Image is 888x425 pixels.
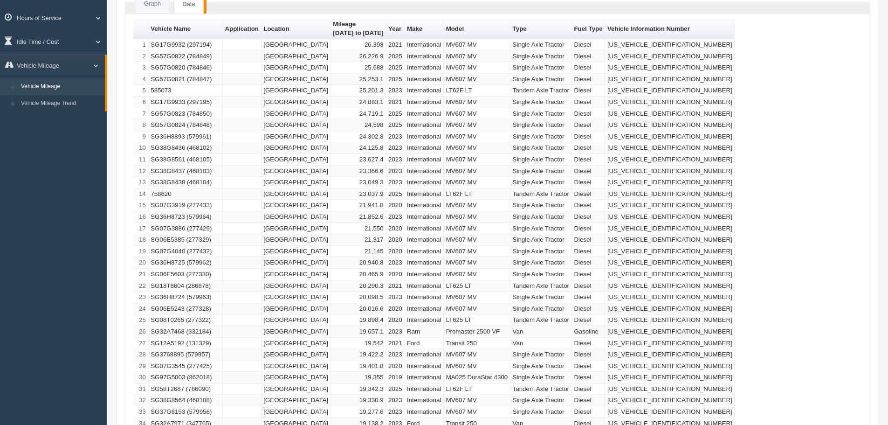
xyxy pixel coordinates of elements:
td: 2020 [386,269,405,280]
td: MV607 MV [444,51,510,63]
td: 585073 [149,85,223,97]
td: Diesel [572,280,606,292]
td: International [405,257,444,269]
td: 2023 [386,131,405,143]
td: International [405,166,444,177]
td: 26,398 [331,39,386,51]
th: Sort column [405,19,444,39]
td: Diesel [572,188,606,200]
td: 2021 [386,39,405,51]
td: Van [510,326,572,338]
td: [US_VEHICLE_IDENTIFICATION_NUMBER] [605,51,735,63]
td: Ford [405,338,444,349]
td: Tandem Axle Tractor [510,188,572,200]
td: Single Axle Tractor [510,257,572,269]
td: [GEOGRAPHIC_DATA] [262,326,331,338]
th: Sort column [605,19,735,39]
td: MV607 MV [444,177,510,188]
td: Diesel [572,234,606,246]
td: 2020 [386,234,405,246]
td: [GEOGRAPHIC_DATA] [262,62,331,74]
td: 22 [133,280,149,292]
td: International [405,108,444,120]
td: MV607 MV [444,142,510,154]
td: 2020 [386,361,405,372]
td: 2025 [386,188,405,200]
td: 2020 [386,314,405,326]
td: 19,898.4 [331,314,386,326]
td: 25,688 [331,62,386,74]
td: 2025 [386,74,405,85]
td: Diesel [572,314,606,326]
td: 23,627.4 [331,154,386,166]
td: LT625 LT [444,314,510,326]
td: Single Axle Tractor [510,234,572,246]
td: SG17G9932 (297194) [149,39,223,51]
td: [US_VEHICLE_IDENTIFICATION_NUMBER] [605,166,735,177]
td: 23,037.9 [331,188,386,200]
td: 2025 [386,108,405,120]
a: Vehicle Mileage Trend [17,95,105,112]
td: International [405,62,444,74]
td: MV607 MV [444,257,510,269]
td: SG06E5385 (277329) [149,234,223,246]
td: [GEOGRAPHIC_DATA] [262,97,331,108]
td: 25,201.3 [331,85,386,97]
td: MV607 MV [444,39,510,51]
td: 23 [133,292,149,303]
td: 20,290.3 [331,280,386,292]
td: International [405,223,444,235]
td: 2023 [386,166,405,177]
td: [US_VEHICLE_IDENTIFICATION_NUMBER] [605,119,735,131]
td: [US_VEHICLE_IDENTIFICATION_NUMBER] [605,211,735,223]
td: SG06E5603 (277330) [149,269,223,280]
td: Diesel [572,39,606,51]
td: [US_VEHICLE_IDENTIFICATION_NUMBER] [605,234,735,246]
td: [US_VEHICLE_IDENTIFICATION_NUMBER] [605,349,735,361]
td: Tandem Axle Tractor [510,85,572,97]
td: International [405,314,444,326]
td: 2023 [386,177,405,188]
td: [GEOGRAPHIC_DATA] [262,338,331,349]
td: Diesel [572,200,606,211]
td: 15 [133,200,149,211]
td: 2023 [386,349,405,361]
td: Single Axle Tractor [510,131,572,143]
td: [US_VEHICLE_IDENTIFICATION_NUMBER] [605,142,735,154]
td: Diesel [572,62,606,74]
td: SG08T0265 (277322) [149,314,223,326]
td: Diesel [572,74,606,85]
td: MV607 MV [444,349,510,361]
td: [GEOGRAPHIC_DATA] [262,154,331,166]
td: SG07G3886 (277429) [149,223,223,235]
td: 24 [133,303,149,315]
td: 26,226.9 [331,51,386,63]
td: 23,049.3 [331,177,386,188]
th: Sort column [331,19,386,39]
td: 19,657.1 [331,326,386,338]
td: [GEOGRAPHIC_DATA] [262,303,331,315]
td: [GEOGRAPHIC_DATA] [262,292,331,303]
td: 2 [133,51,149,63]
td: Single Axle Tractor [510,200,572,211]
td: MV607 MV [444,108,510,120]
td: Tandem Axle Tractor [510,280,572,292]
td: SG32A7468 (332184) [149,326,223,338]
td: Diesel [572,292,606,303]
td: 24,302.8 [331,131,386,143]
td: 3 [133,62,149,74]
th: Sort column [386,19,405,39]
td: 2021 [386,338,405,349]
td: SG38G8437 (468103) [149,166,223,177]
td: Single Axle Tractor [510,74,572,85]
td: International [405,349,444,361]
td: [US_VEHICLE_IDENTIFICATION_NUMBER] [605,39,735,51]
td: 2021 [386,280,405,292]
td: SG3768895 (579957) [149,349,223,361]
td: SG36H8893 (579961) [149,131,223,143]
td: 9 [133,131,149,143]
td: Diesel [572,85,606,97]
td: 24,883.1 [331,97,386,108]
td: SG38G8436 (468102) [149,142,223,154]
td: SG57G0822 (784849) [149,51,223,63]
